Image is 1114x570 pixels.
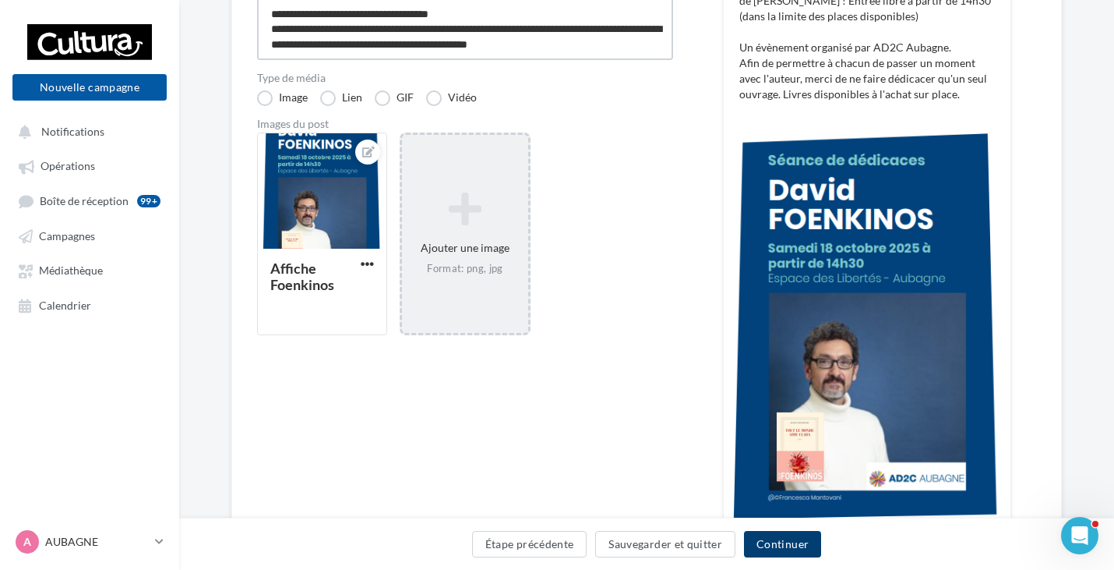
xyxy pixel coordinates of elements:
[472,531,587,558] button: Étape précédente
[9,256,170,284] a: Médiathèque
[39,264,103,278] span: Médiathèque
[426,90,477,106] label: Vidéo
[375,90,414,106] label: GIF
[23,534,31,550] span: A
[41,125,104,138] span: Notifications
[40,194,129,207] span: Boîte de réception
[9,186,170,215] a: Boîte de réception99+
[744,531,821,558] button: Continuer
[257,90,308,106] label: Image
[39,299,91,312] span: Calendrier
[9,151,170,179] a: Opérations
[41,160,95,173] span: Opérations
[257,119,673,129] div: Images du post
[1061,517,1098,554] iframe: Intercom live chat
[12,527,167,557] a: A AUBAGNE
[39,229,95,243] span: Campagnes
[9,221,170,250] a: Campagnes
[9,291,170,319] a: Calendrier
[270,260,334,293] div: Affiche Foenkinos
[45,534,149,550] p: AUBAGNE
[595,531,735,558] button: Sauvegarder et quitter
[12,74,167,101] button: Nouvelle campagne
[257,73,673,83] label: Type de média
[137,195,160,207] div: 99+
[9,117,164,145] button: Notifications
[320,90,362,106] label: Lien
